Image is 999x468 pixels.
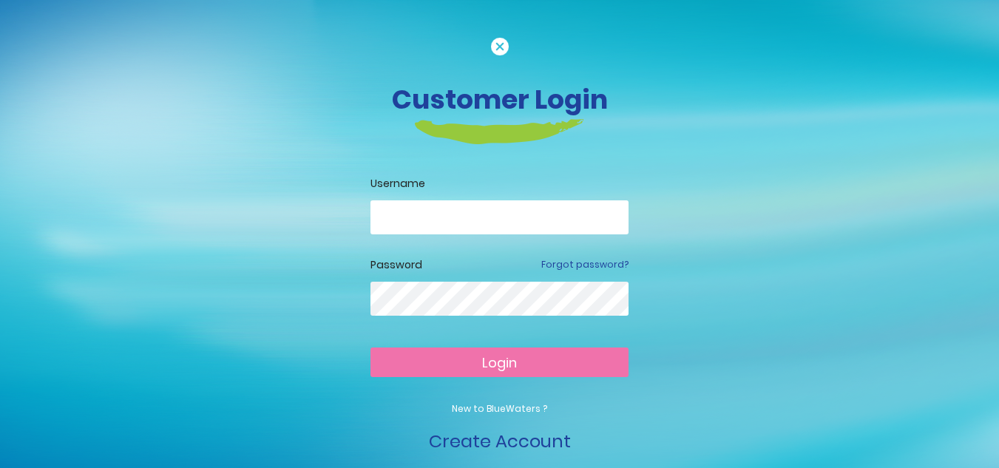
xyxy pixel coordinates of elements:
span: Login [482,353,517,372]
button: Login [370,347,629,377]
label: Username [370,176,629,191]
img: login-heading-border.png [415,119,584,144]
label: Password [370,257,422,273]
a: Forgot password? [541,258,629,271]
img: cancel [491,38,509,55]
p: New to BlueWaters ? [370,402,629,416]
a: Create Account [429,429,571,453]
h3: Customer Login [89,84,910,115]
